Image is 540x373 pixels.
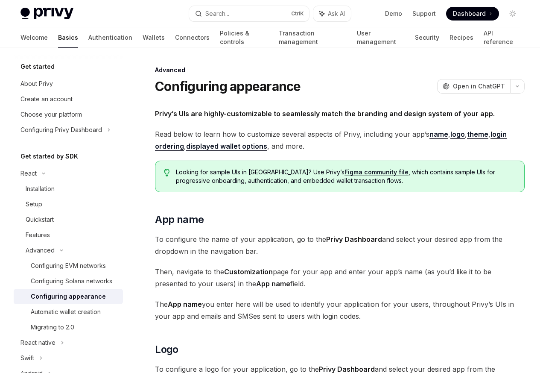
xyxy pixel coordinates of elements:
div: Swift [20,353,34,363]
a: name [429,130,448,139]
div: Features [26,230,50,240]
div: React [20,168,37,179]
span: Ctrl K [291,10,304,17]
div: About Privy [20,79,53,89]
a: theme [467,130,488,139]
div: Advanced [155,66,525,74]
strong: Customization [224,267,273,276]
span: Open in ChatGPT [453,82,505,91]
div: Automatic wallet creation [31,307,101,317]
button: Open in ChatGPT [437,79,510,94]
a: Quickstart [14,212,123,227]
button: Ask AI [313,6,351,21]
div: React native [20,338,55,348]
div: Configuring appearance [31,291,106,302]
div: Create an account [20,94,73,104]
a: User management [357,27,405,48]
h5: Get started by SDK [20,151,78,162]
strong: App name [168,300,202,308]
div: Configuring EVM networks [31,261,106,271]
strong: Privy Dashboard [326,235,382,244]
span: Dashboard [453,9,486,18]
div: Choose your platform [20,109,82,120]
div: Migrating to 2.0 [31,322,74,332]
a: logo [450,130,465,139]
a: Configuring appearance [14,289,123,304]
a: Create an account [14,91,123,107]
div: Configuring Privy Dashboard [20,125,102,135]
button: Toggle dark mode [506,7,520,21]
img: light logo [20,8,73,20]
a: Wallets [143,27,165,48]
strong: Privy’s UIs are highly-customizable to seamlessly match the branding and design system of your app. [155,109,495,118]
div: Configuring Solana networks [31,276,112,286]
div: Search... [205,9,229,19]
span: Logo [155,343,178,356]
button: Search...CtrlK [189,6,309,21]
h1: Configuring appearance [155,79,301,94]
a: Figma community file [344,168,409,176]
a: Installation [14,181,123,197]
span: Looking for sample UIs in [GEOGRAPHIC_DATA]? Use Privy’s , which contains sample UIs for progress... [176,168,516,185]
a: Security [415,27,439,48]
span: Ask AI [328,9,345,18]
a: Support [412,9,436,18]
div: Advanced [26,245,55,256]
a: Recipes [450,27,473,48]
a: Migrating to 2.0 [14,320,123,335]
a: Authentication [88,27,132,48]
a: Basics [58,27,78,48]
a: Transaction management [279,27,346,48]
a: Connectors [175,27,210,48]
div: Installation [26,184,55,194]
a: Demo [385,9,402,18]
a: Setup [14,197,123,212]
a: Dashboard [446,7,499,21]
span: App name [155,213,204,226]
a: Features [14,227,123,243]
a: displayed wallet options [186,142,267,151]
span: To configure the name of your application, go to the and select your desired app from the dropdow... [155,233,525,257]
span: Read below to learn how to customize several aspects of Privy, including your app’s , , , , , and... [155,128,525,152]
div: Setup [26,199,42,209]
a: API reference [484,27,520,48]
a: Configuring EVM networks [14,258,123,273]
a: Choose your platform [14,107,123,122]
span: The you enter here will be used to identify your application for your users, throughout Privy’s U... [155,298,525,322]
strong: App name [256,279,290,288]
a: Automatic wallet creation [14,304,123,320]
a: About Privy [14,76,123,91]
h5: Get started [20,62,55,72]
svg: Tip [164,169,170,176]
div: Quickstart [26,214,54,225]
a: Welcome [20,27,48,48]
span: Then, navigate to the page for your app and enter your app’s name (as you’d like it to be present... [155,266,525,290]
a: Policies & controls [220,27,269,48]
a: Configuring Solana networks [14,273,123,289]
